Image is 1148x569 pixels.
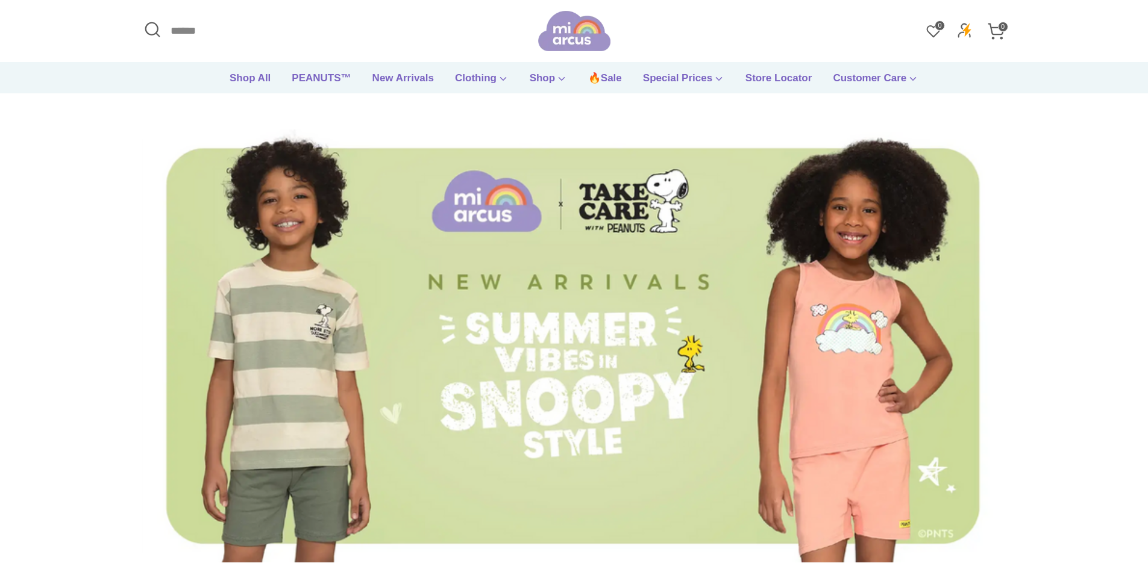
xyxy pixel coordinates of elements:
[140,17,165,42] button: Open Search
[283,70,360,93] a: PEANUTS™
[579,70,631,93] a: 🔥Sale
[736,70,821,93] a: Store Locator
[140,129,1008,563] a: peanuts miarcus new arrival
[521,70,576,93] a: Shop
[538,9,610,53] img: miarcus-logo
[935,20,945,31] span: 0
[221,70,280,93] a: Shop All
[984,19,1008,43] a: 0
[446,70,518,93] a: Clothing
[824,70,927,93] a: Customer Care
[634,70,733,93] a: Special Prices
[363,70,443,93] a: New Arrivals
[998,22,1008,32] span: 0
